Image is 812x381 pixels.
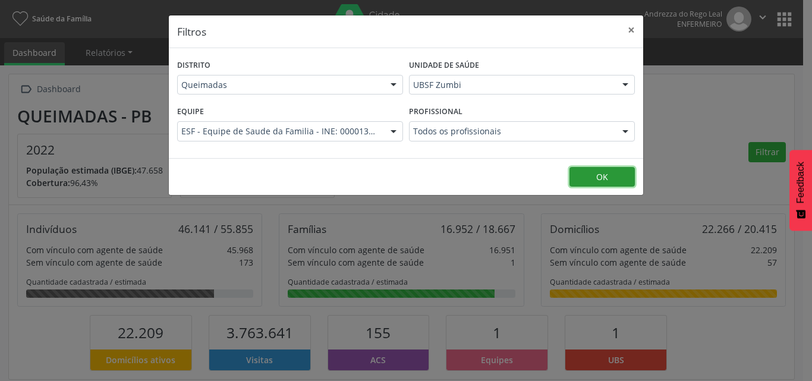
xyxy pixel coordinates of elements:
span: ESF - Equipe de Saude da Familia - INE: 0000130443 [181,125,379,137]
button: Feedback - Mostrar pesquisa [789,150,812,231]
span: Feedback [795,162,806,203]
span: UBSF Zumbi [413,79,610,91]
button: OK [569,167,635,187]
span: Queimadas [181,79,379,91]
label: Profissional [409,103,462,121]
label: Distrito [177,56,210,75]
button: Close [619,15,643,45]
h5: Filtros [177,24,206,39]
span: Todos os profissionais [413,125,610,137]
label: Equipe [177,103,204,121]
label: Unidade de saúde [409,56,479,75]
